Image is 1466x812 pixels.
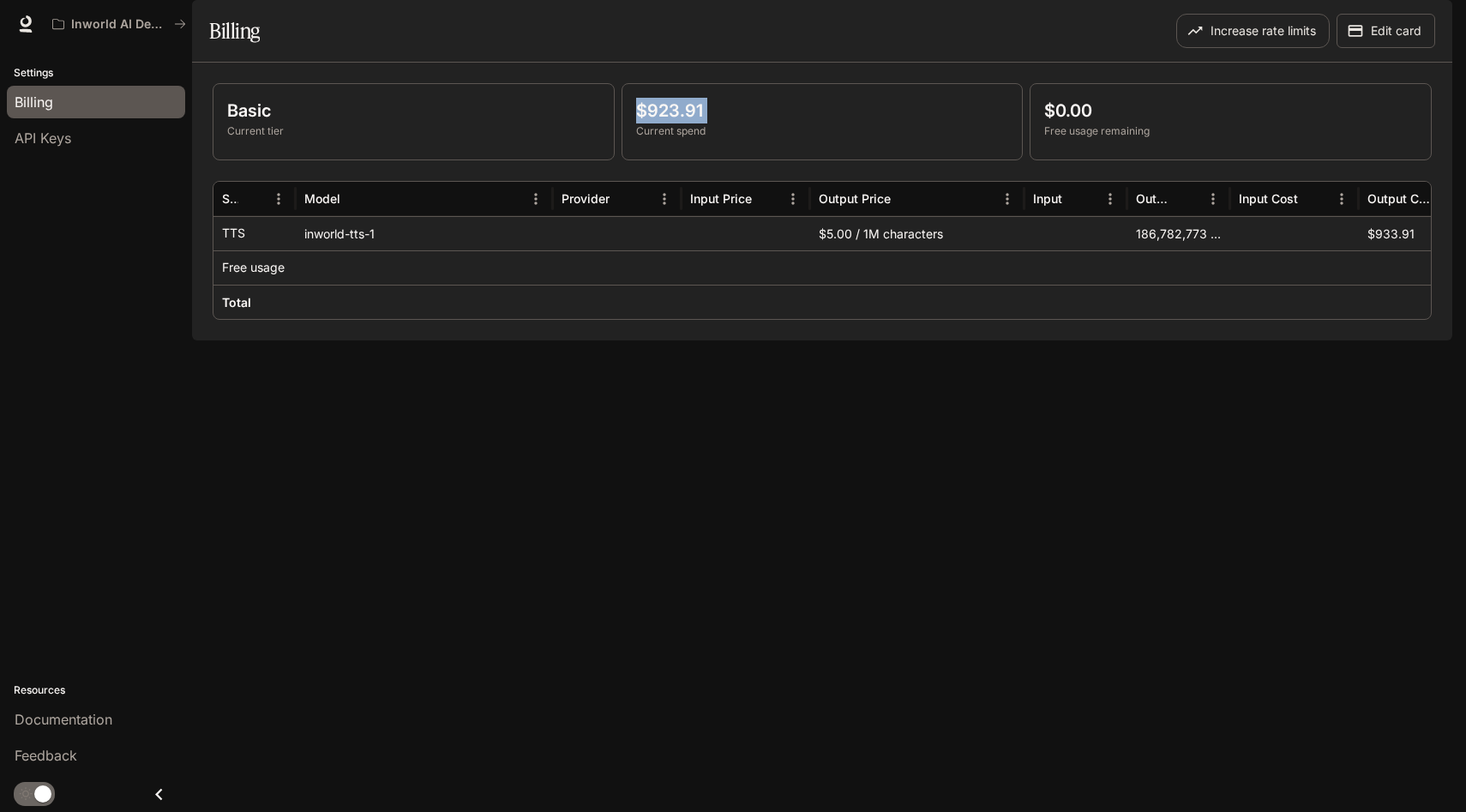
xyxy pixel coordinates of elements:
[45,7,194,41] button: All workspaces
[810,216,1024,250] div: $5.00 / 1M characters
[1176,14,1330,48] button: Increase rate limits
[304,191,340,206] div: Model
[71,17,167,32] p: Inworld AI Demos
[636,98,1009,123] p: $923.91
[611,186,637,212] button: Sort
[222,225,245,242] p: TTS
[1044,98,1417,123] p: $0.00
[1175,186,1200,212] button: Sort
[1033,191,1062,206] div: Input
[1239,191,1298,206] div: Input Cost
[754,186,779,212] button: Sort
[1127,216,1230,250] div: 186,782,773 characters
[562,191,610,206] div: Provider
[652,186,677,212] button: Menu
[342,186,368,212] button: Sort
[1367,191,1430,206] div: Output Cost
[892,186,918,212] button: Sort
[222,294,251,311] h6: Total
[819,191,891,206] div: Output Price
[222,259,285,276] p: Free usage
[1044,123,1417,139] p: Free usage remaining
[1097,186,1123,212] button: Menu
[227,123,600,139] p: Current tier
[1136,191,1173,206] div: Output
[780,186,806,212] button: Menu
[1200,186,1226,212] button: Menu
[222,191,238,206] div: Service
[266,186,291,212] button: Menu
[240,186,266,212] button: Sort
[994,186,1020,212] button: Menu
[523,186,549,212] button: Menu
[690,191,752,206] div: Input Price
[1300,186,1325,212] button: Sort
[636,123,1009,139] p: Current spend
[1064,186,1090,212] button: Sort
[296,216,553,250] div: inworld-tts-1
[1337,14,1435,48] button: Edit card
[209,14,260,48] h1: Billing
[1329,186,1355,212] button: Menu
[227,98,600,123] p: Basic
